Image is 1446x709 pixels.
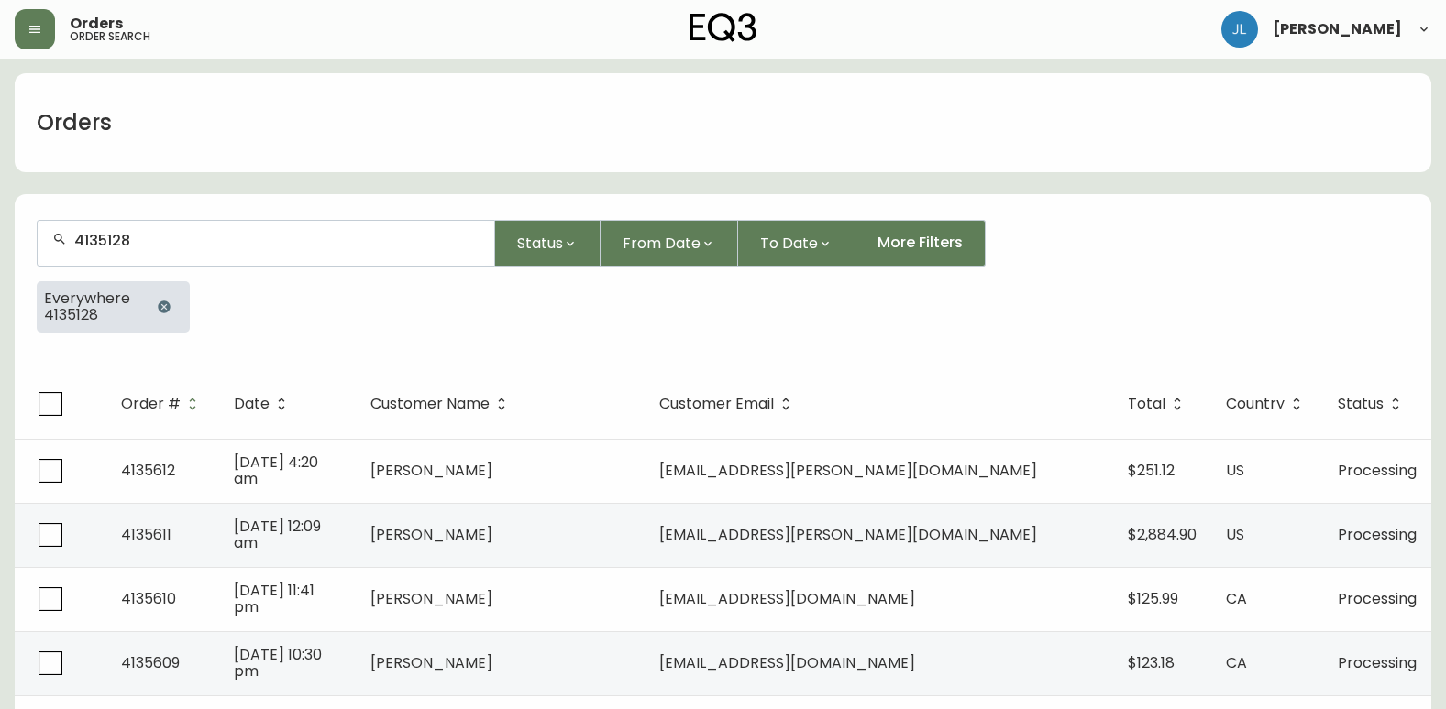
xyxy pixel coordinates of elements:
button: From Date [601,220,738,267]
span: [PERSON_NAME] [370,652,492,673]
span: From Date [623,232,701,255]
span: CA [1226,588,1247,609]
span: Date [234,396,293,412]
span: [PERSON_NAME] [370,588,492,609]
span: US [1226,524,1244,545]
span: Total [1128,396,1189,412]
button: To Date [738,220,855,267]
span: [DATE] 11:41 pm [234,580,315,617]
h1: Orders [37,107,112,138]
span: US [1226,460,1244,481]
img: logo [690,13,757,42]
span: [PERSON_NAME] [1273,22,1402,37]
span: $125.99 [1128,588,1178,609]
button: Status [495,220,601,267]
span: Everywhere [44,290,130,307]
span: Order # [121,398,181,409]
span: [EMAIL_ADDRESS][PERSON_NAME][DOMAIN_NAME] [659,460,1037,481]
input: Search [74,232,480,249]
span: Orders [70,16,123,31]
span: Date [234,398,270,409]
span: Country [1226,396,1308,412]
span: Status [1338,398,1384,409]
span: CA [1226,652,1247,673]
span: $123.18 [1128,652,1175,673]
span: Processing [1338,524,1417,545]
span: [EMAIL_ADDRESS][PERSON_NAME][DOMAIN_NAME] [659,524,1037,545]
span: More Filters [878,233,963,253]
span: [DATE] 4:20 am [234,452,318,489]
span: Total [1128,398,1165,409]
span: Customer Name [370,396,513,412]
span: Customer Name [370,398,490,409]
span: Order # [121,396,204,412]
span: [PERSON_NAME] [370,524,492,545]
span: [DATE] 10:30 pm [234,644,322,682]
img: 1c9c23e2a847dab86f8017579b61559c [1221,11,1258,48]
button: More Filters [855,220,986,267]
span: Processing [1338,652,1417,673]
span: Processing [1338,460,1417,481]
span: 4135612 [121,460,175,481]
span: 4135128 [44,307,130,323]
span: [EMAIL_ADDRESS][DOMAIN_NAME] [659,652,915,673]
span: [PERSON_NAME] [370,460,492,481]
span: 4135611 [121,524,171,545]
span: Status [517,232,563,255]
span: Status [1338,396,1407,412]
span: [DATE] 12:09 am [234,516,321,553]
span: Customer Email [659,396,798,412]
span: 4135610 [121,588,176,609]
span: Country [1226,398,1285,409]
span: Processing [1338,588,1417,609]
span: To Date [760,232,818,255]
span: Customer Email [659,398,774,409]
span: 4135609 [121,652,180,673]
span: [EMAIL_ADDRESS][DOMAIN_NAME] [659,588,915,609]
span: $251.12 [1128,460,1175,481]
h5: order search [70,31,150,42]
span: $2,884.90 [1128,524,1197,545]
